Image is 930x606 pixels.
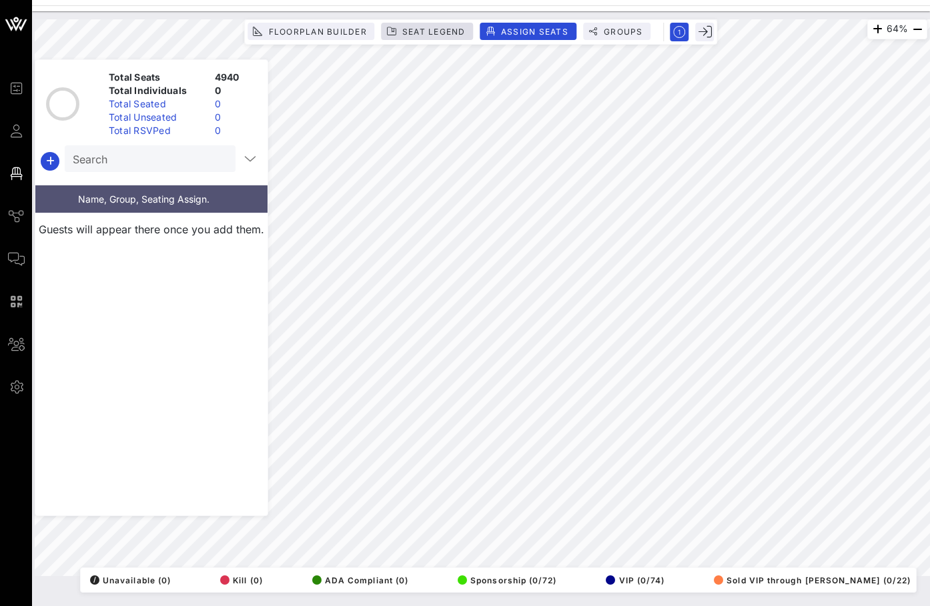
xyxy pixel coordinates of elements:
span: VIP (0/74) [606,575,664,585]
div: 0 [209,84,262,97]
span: Assign Seats [500,27,568,37]
div: / [90,575,99,585]
span: Groups [603,27,643,37]
span: Sponsorship (0/72) [458,575,556,585]
span: Unavailable (0) [90,575,171,585]
span: Sold VIP through [PERSON_NAME] (0/22) [714,575,911,585]
p: Guests will appear there once you add them. [35,221,268,237]
div: Total Seats [103,71,209,84]
button: Sponsorship (0/72) [454,571,556,589]
button: Floorplan Builder [248,23,374,40]
div: 0 [209,111,262,124]
div: 0 [209,97,262,111]
button: Sold VIP through [PERSON_NAME] (0/22) [710,571,911,589]
button: VIP (0/74) [602,571,664,589]
span: Seat Legend [402,27,466,37]
div: 64% [867,19,927,39]
div: 4940 [209,71,262,84]
span: Kill (0) [220,575,263,585]
button: Groups [583,23,651,40]
div: Total Individuals [103,84,209,97]
div: Total Unseated [103,111,209,124]
button: ADA Compliant (0) [308,571,408,589]
button: Assign Seats [480,23,576,40]
button: Seat Legend [382,23,474,40]
button: Kill (0) [216,571,263,589]
span: ADA Compliant (0) [312,575,408,585]
div: Total Seated [103,97,209,111]
div: Total RSVPed [103,124,209,137]
div: 0 [209,124,262,137]
button: /Unavailable (0) [86,571,171,589]
span: Floorplan Builder [268,27,366,37]
span: Name, Group, Seating Assign. [78,193,209,205]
